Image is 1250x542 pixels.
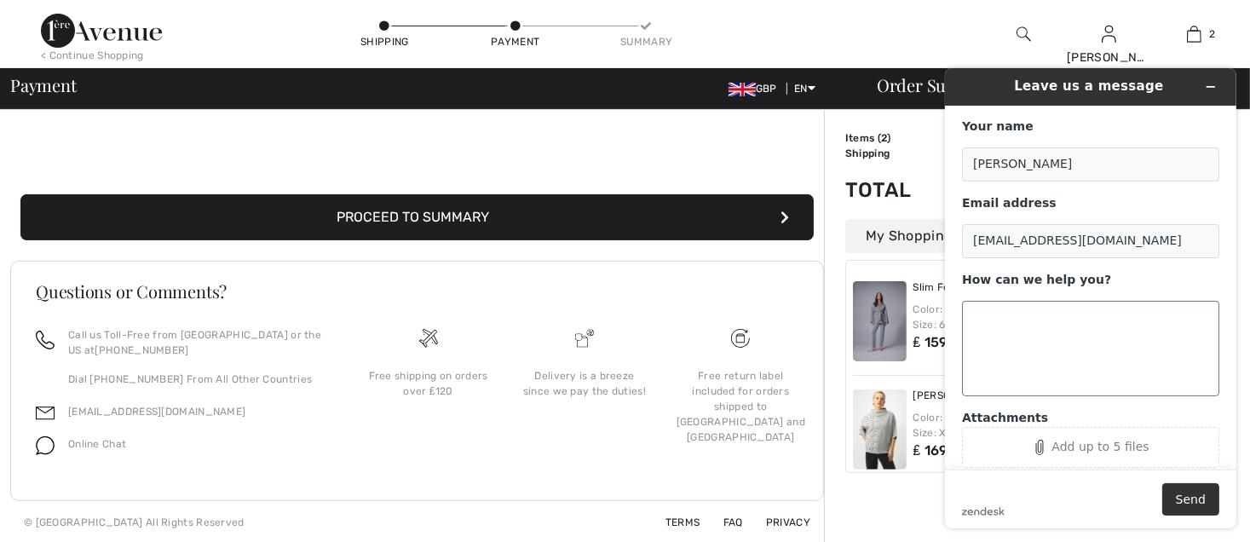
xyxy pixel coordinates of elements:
div: [PERSON_NAME] [1067,49,1150,66]
span: ₤ 169 [913,442,948,458]
div: Color: VANILLA/GREY Size: XS [913,410,1094,441]
img: Joseph Ribkoff Tops Style 253981 [853,389,907,470]
p: Call us Toll-Free from [GEOGRAPHIC_DATA] or the US at [68,327,330,358]
a: Sign In [1102,26,1116,42]
img: email [36,404,55,423]
a: Terms [645,516,700,528]
td: Total [845,161,953,219]
td: Items ( ) [845,130,953,146]
div: < Continue Shopping [41,48,144,63]
div: Free return label included for orders shipped to [GEOGRAPHIC_DATA] and [GEOGRAPHIC_DATA] [677,368,805,445]
span: Online Chat [68,438,126,450]
img: Free shipping on orders over &#8356;120 [731,329,750,348]
span: 2 [1210,26,1216,42]
div: Order Summary [856,77,1240,94]
span: ₤ 159 [913,334,948,350]
img: My Info [1102,24,1116,44]
td: Shipping [845,146,953,161]
img: UK Pound [729,83,756,96]
span: 2 [881,132,887,144]
div: Delivery is a breeze since we pay the duties! [520,368,648,399]
a: Privacy [746,516,810,528]
span: EN [794,83,815,95]
img: Free shipping on orders over &#8356;120 [419,329,438,348]
a: [EMAIL_ADDRESS][DOMAIN_NAME] [68,406,245,418]
img: call [36,331,55,349]
h3: Questions or Comments? [36,283,798,300]
span: GBP [729,83,784,95]
div: My Shopping Bag ( Items) [845,219,1101,253]
div: Color: Grey melange Size: 6 [913,302,1094,332]
div: Free shipping on orders over ₤120 [364,368,493,399]
a: [PHONE_NUMBER] [95,344,189,356]
a: FAQ [703,516,743,528]
div: Shipping [359,34,410,49]
span: Payment [10,77,76,94]
iframe: Find more information here [931,55,1250,542]
span: Help [38,12,73,27]
div: Payment [490,34,541,49]
a: [PERSON_NAME] Tops Style 253981 [913,389,1092,403]
img: 1ère Avenue [41,14,162,48]
div: © [GEOGRAPHIC_DATA] All Rights Reserved [24,515,245,530]
img: search the website [1017,24,1031,44]
img: Delivery is a breeze since we pay the duties! [575,329,594,348]
a: Slim Formal Trousers Style 253295 [913,281,1089,295]
img: My Bag [1187,24,1201,44]
button: Proceed to Summary [20,194,814,240]
img: chat [36,436,55,455]
p: Dial [PHONE_NUMBER] From All Other Countries [68,372,330,387]
div: Summary [620,34,671,49]
img: Slim Formal Trousers Style 253295 [853,281,907,361]
a: 2 [1152,24,1236,44]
